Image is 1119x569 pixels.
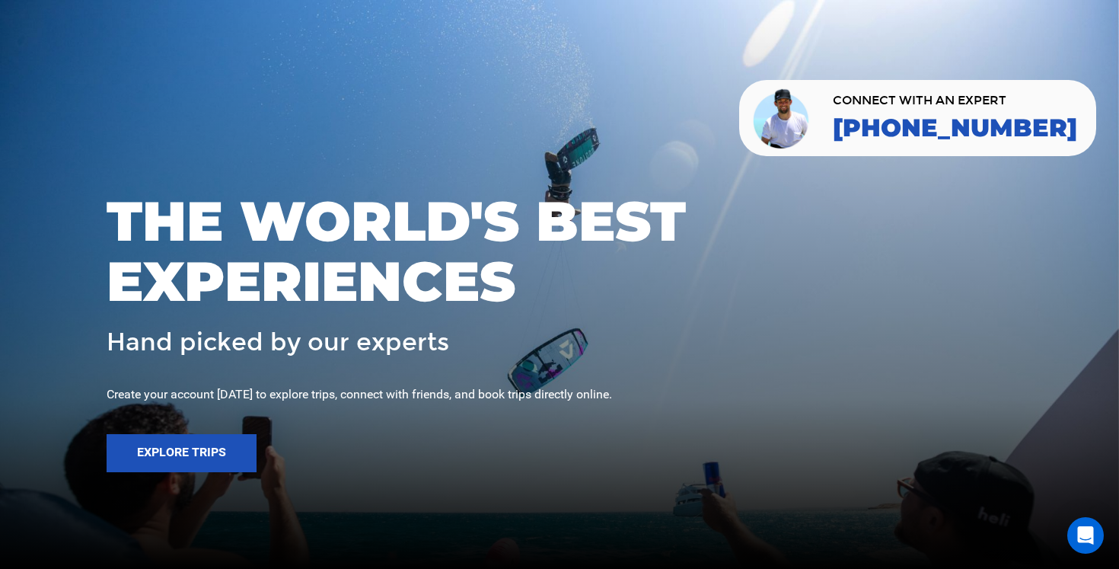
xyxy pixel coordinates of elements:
span: THE WORLD'S BEST EXPERIENCES [107,191,1012,312]
div: Create your account [DATE] to explore trips, connect with friends, and book trips directly online. [107,386,1012,404]
span: CONNECT WITH AN EXPERT [833,94,1077,107]
div: Open Intercom Messenger [1067,517,1104,554]
button: Explore Trips [107,434,257,472]
a: [PHONE_NUMBER] [833,114,1077,142]
span: Hand picked by our experts [107,329,449,356]
img: contact our team [751,86,814,150]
